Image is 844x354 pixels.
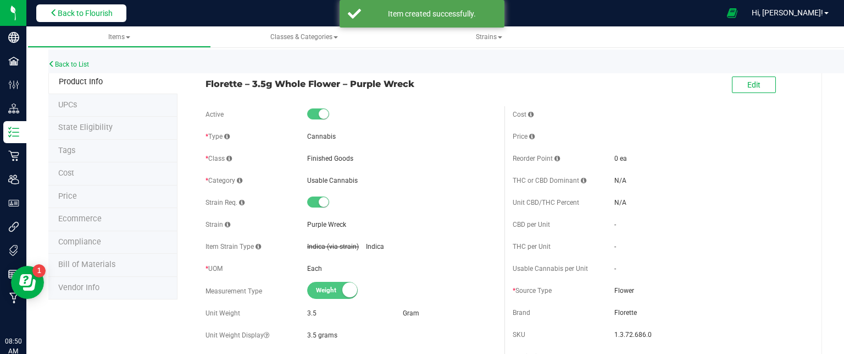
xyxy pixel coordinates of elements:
[59,77,103,86] span: Product Info
[8,32,19,43] inline-svg: Company
[307,309,316,317] span: 3.5
[8,198,19,209] inline-svg: User Roles
[58,123,113,132] span: Tag
[206,243,261,250] span: Item Strain Type
[307,133,336,140] span: Cannabis
[8,269,19,280] inline-svg: Reports
[32,264,46,277] iframe: Resource center unread badge
[307,221,346,228] span: Purple Wreck
[614,199,626,206] span: N/A
[307,177,358,184] span: Usable Cannabis
[513,265,588,273] span: Usable Cannabis per Unit
[58,9,113,18] span: Back to Flourish
[8,174,19,185] inline-svg: Users
[307,331,337,339] span: 3.5 grams
[8,103,19,114] inline-svg: Distribution
[206,331,269,339] span: Unit Weight Display
[58,146,75,155] span: Tag
[513,287,552,295] span: Source Type
[614,177,626,184] span: N/A
[206,177,242,184] span: Category
[366,243,384,250] span: Indica
[206,77,496,90] span: Florette – 3.5g Whole Flower – Purple Wreck
[206,111,224,118] span: Active
[206,221,230,228] span: Strain
[58,100,77,110] span: Tag
[8,292,19,303] inline-svg: Manufacturing
[307,265,322,273] span: Each
[732,77,776,93] button: Edit
[513,199,579,206] span: Unit CBD/THC Percent
[8,245,19,256] inline-svg: Tags
[58,168,74,178] span: Cost
[614,308,803,318] span: Florette
[752,8,823,17] span: Hi, [PERSON_NAME]!
[48,61,89,68] a: Back to List
[513,309,530,317] span: Brand
[8,221,19,232] inline-svg: Integrations
[8,56,19,67] inline-svg: Facilities
[58,260,115,269] span: Bill of Materials
[513,221,550,228] span: CBD per Unit
[58,192,77,201] span: Price
[316,282,365,298] span: Weight
[206,155,232,162] span: Class
[206,287,262,295] span: Measurement Type
[307,243,359,250] span: Indica (via strain)
[614,330,803,340] span: 1.3.72.686.0
[36,4,126,22] button: Back to Flourish
[513,155,560,162] span: Reorder Point
[614,155,627,162] span: 0 ea
[513,243,551,250] span: THC per Unit
[614,221,616,228] span: -
[513,177,586,184] span: THC or CBD Dominant
[108,33,130,41] span: Items
[747,80,760,89] span: Edit
[58,283,99,292] span: Vendor Info
[720,2,745,24] span: Open Ecommerce Menu
[513,133,535,140] span: Price
[270,33,338,41] span: Classes & Categories
[513,331,525,339] span: SKU
[206,265,223,273] span: UOM
[614,243,616,250] span: -
[367,8,496,19] div: Item created successfully.
[206,133,230,140] span: Type
[614,265,616,273] span: -
[476,33,502,41] span: Strains
[8,150,19,161] inline-svg: Retail
[264,332,269,339] i: Custom display text for unit weight (e.g., '1.25 g', '1 gram (0.035 oz)', '1 cookie (10mg THC)')
[8,127,19,138] inline-svg: Inventory
[58,214,102,224] span: Ecommerce
[206,309,240,317] span: Unit Weight
[206,199,245,206] span: Strain Req.
[614,286,803,296] span: Flower
[58,237,101,247] span: Compliance
[11,266,44,299] iframe: Resource center
[307,155,353,162] span: Finished Goods
[8,79,19,90] inline-svg: Configuration
[513,111,534,118] span: Cost
[403,309,419,317] span: Gram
